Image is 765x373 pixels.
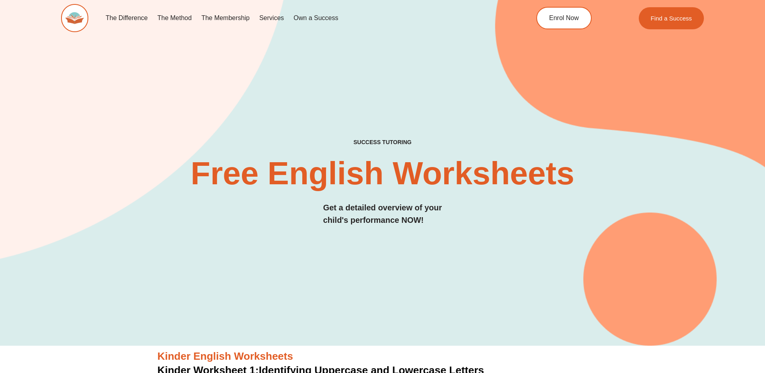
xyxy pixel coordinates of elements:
a: The Difference [101,9,153,27]
a: The Membership [197,9,254,27]
span: Find a Success [651,15,692,21]
a: Services [254,9,289,27]
nav: Menu [101,9,500,27]
h2: Free English Worksheets​ [170,157,595,190]
a: Own a Success [289,9,343,27]
a: The Method [152,9,196,27]
h4: SUCCESS TUTORING​ [287,139,478,146]
span: Enrol Now [549,15,579,21]
a: Find a Success [639,7,704,29]
h3: Kinder English Worksheets [158,350,608,363]
h3: Get a detailed overview of your child's performance NOW! [323,202,442,226]
a: Enrol Now [536,7,592,29]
